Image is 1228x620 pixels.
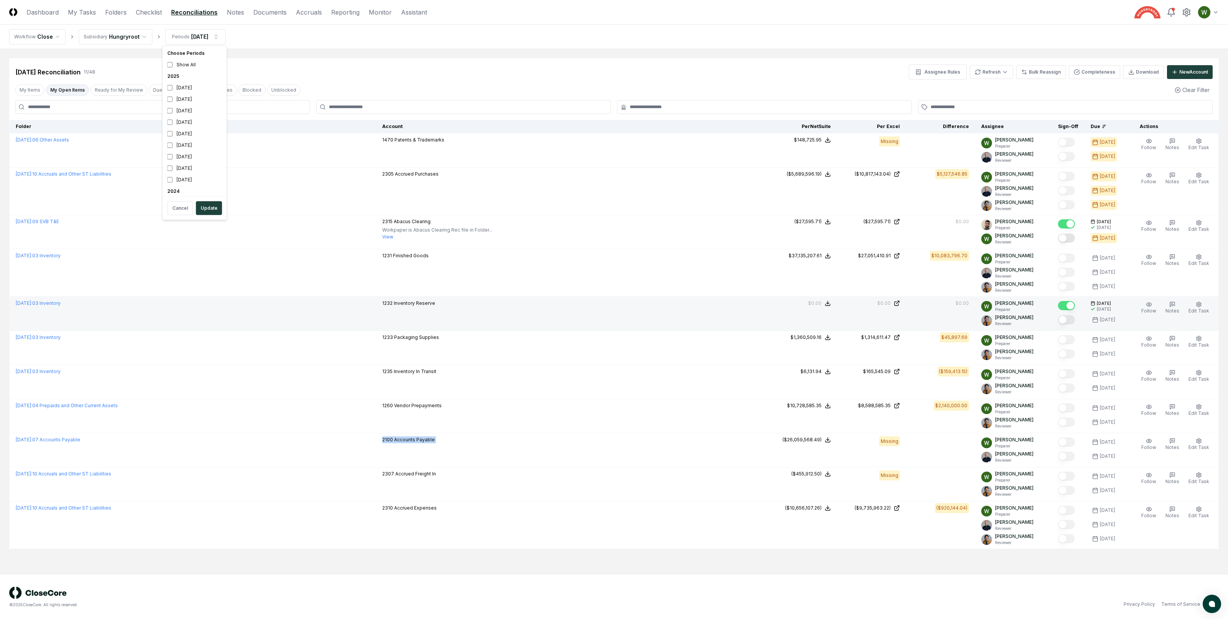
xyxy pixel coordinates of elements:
[164,128,225,140] div: [DATE]
[164,59,225,71] div: Show All
[164,140,225,151] div: [DATE]
[164,151,225,163] div: [DATE]
[164,82,225,94] div: [DATE]
[167,201,193,215] button: Cancel
[164,94,225,105] div: [DATE]
[164,71,225,82] div: 2025
[164,117,225,128] div: [DATE]
[164,48,225,59] div: Choose Periods
[196,201,222,215] button: Update
[164,163,225,174] div: [DATE]
[164,186,225,197] div: 2024
[164,174,225,186] div: [DATE]
[164,105,225,117] div: [DATE]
